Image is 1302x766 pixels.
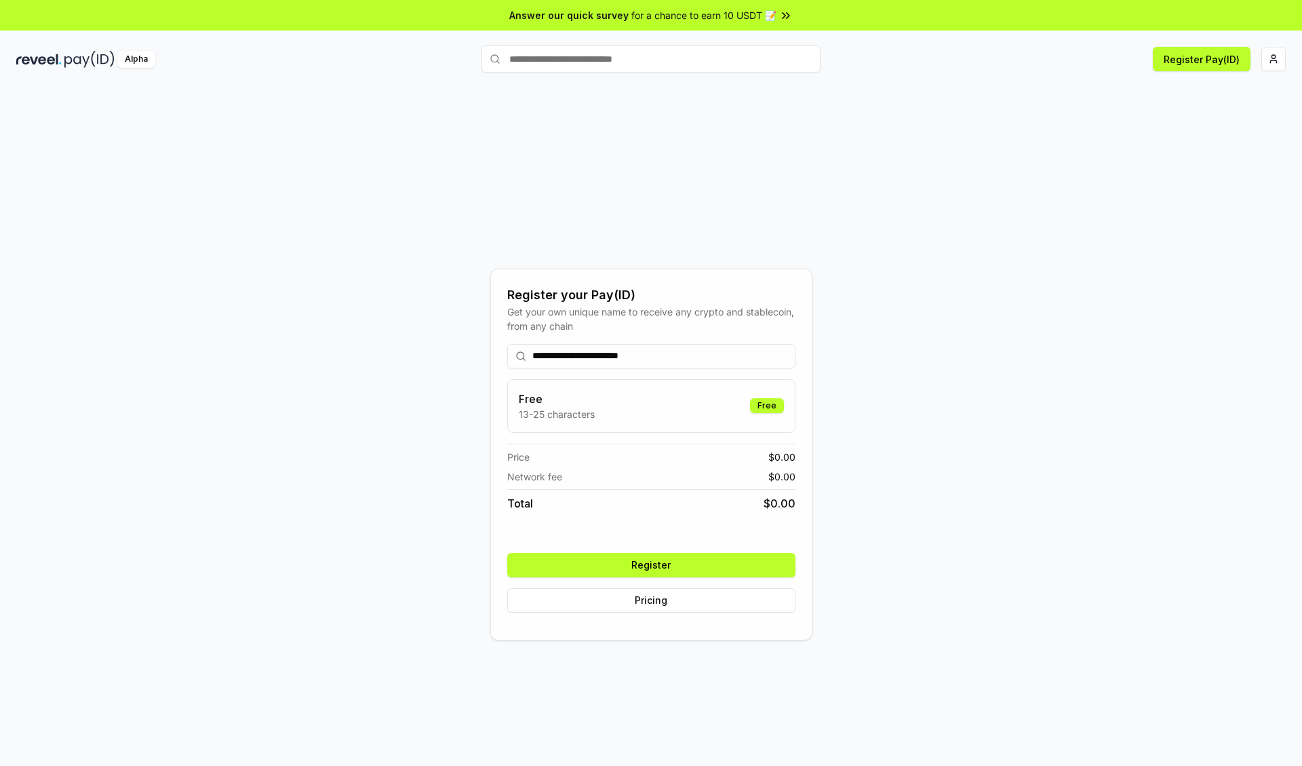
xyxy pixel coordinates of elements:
[507,305,795,333] div: Get your own unique name to receive any crypto and stablecoin, from any chain
[1153,47,1250,71] button: Register Pay(ID)
[507,450,530,464] span: Price
[519,391,595,407] h3: Free
[507,286,795,305] div: Register your Pay(ID)
[631,8,776,22] span: for a chance to earn 10 USDT 📝
[16,51,62,68] img: reveel_dark
[750,398,784,413] div: Free
[507,588,795,613] button: Pricing
[507,470,562,484] span: Network fee
[768,470,795,484] span: $ 0.00
[764,495,795,512] span: $ 0.00
[519,407,595,421] p: 13-25 characters
[64,51,115,68] img: pay_id
[768,450,795,464] span: $ 0.00
[117,51,155,68] div: Alpha
[507,553,795,577] button: Register
[507,495,533,512] span: Total
[509,8,629,22] span: Answer our quick survey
